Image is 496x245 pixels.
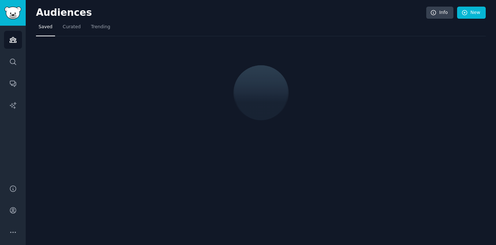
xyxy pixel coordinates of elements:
a: Curated [60,21,83,36]
a: Info [426,7,453,19]
a: Trending [88,21,113,36]
span: Saved [39,24,53,30]
h2: Audiences [36,7,426,19]
a: New [457,7,486,19]
span: Trending [91,24,110,30]
a: Saved [36,21,55,36]
img: GummySearch logo [4,7,21,19]
span: Curated [63,24,81,30]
